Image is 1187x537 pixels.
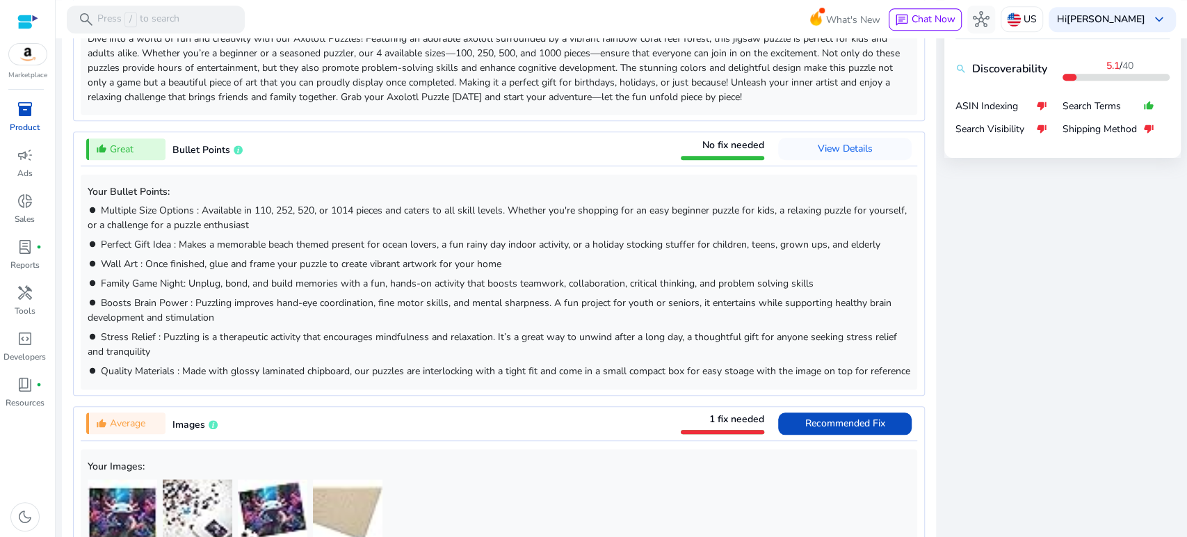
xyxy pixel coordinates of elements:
mat-icon: search [955,63,967,74]
span: donut_small [17,193,33,209]
b: [PERSON_NAME] [1067,13,1145,26]
span: 40 [1122,59,1133,72]
mat-icon: brightness_1 [88,239,97,249]
img: us.svg [1007,13,1021,26]
span: / [1106,59,1133,72]
span: Chat Now [912,13,955,26]
button: View Details [778,138,912,160]
span: keyboard_arrow_down [1151,11,1168,28]
span: Boosts Brain Power : Puzzling improves hand-eye coordination, fine motor skills, and mental sharp... [88,296,891,324]
span: Family Game Night: Unplug, bond, and build memories with a fun, hands-on activity that boosts tea... [101,277,814,290]
mat-icon: brightness_1 [88,205,97,215]
p: Reports [10,259,40,271]
span: View Details [818,142,873,155]
span: fiber_manual_record [36,382,42,387]
mat-icon: thumb_up_alt [96,143,107,154]
b: Discoverability [972,61,1047,77]
p: ASIN Indexing [955,99,1036,113]
img: amazon.svg [9,44,47,65]
span: code_blocks [17,330,33,347]
p: US [1024,7,1037,31]
span: dark_mode [17,508,33,525]
button: hub [967,6,995,33]
mat-icon: thumb_up_alt [96,418,107,429]
p: Shipping Method [1063,122,1143,136]
span: / [124,12,137,27]
p: Developers [3,351,46,363]
h5: Your Bullet Points: [88,186,910,198]
mat-icon: brightness_1 [88,259,97,268]
span: Recommended Fix [805,417,885,430]
mat-icon: brightness_1 [88,332,97,342]
mat-icon: thumb_up_alt [1143,95,1154,118]
span: Average [110,416,145,431]
p: Ads [17,167,33,179]
span: inventory_2 [17,101,33,118]
span: search [78,11,95,28]
p: Hi [1057,15,1145,24]
span: Images [172,418,205,431]
p: Marketplace [8,70,47,81]
mat-icon: thumb_down_alt [1143,118,1154,141]
span: hub [973,11,990,28]
mat-icon: thumb_down_alt [1036,95,1047,118]
span: fiber_manual_record [36,244,42,250]
span: Bullet Points [172,143,230,157]
p: Dive into a world of fun and creativity with our Axolotl Puzzles! Featuring an adorable axolotl s... [88,31,910,104]
p: Search Visibility [955,122,1036,136]
span: chat [895,13,909,27]
span: 1 fix needed [709,412,764,426]
h5: Your Images: [88,461,910,473]
span: Stress Relief : Puzzling is a therapeutic activity that encourages mindfulness and relaxation. It... [88,330,897,358]
span: lab_profile [17,239,33,255]
mat-icon: brightness_1 [88,298,97,307]
span: No fix needed [702,138,764,152]
button: chatChat Now [889,8,962,31]
p: Tools [15,305,35,317]
button: Recommended Fix [778,412,912,435]
p: Sales [15,213,35,225]
p: Press to search [97,12,179,27]
mat-icon: thumb_down_alt [1036,118,1047,141]
span: campaign [17,147,33,163]
span: book_4 [17,376,33,393]
p: Resources [6,396,45,409]
mat-icon: brightness_1 [88,278,97,288]
span: Wall Art : Once finished, glue and frame your puzzle to create vibrant artwork for your home [101,257,501,271]
span: Multiple Size Options : Available in 110, 252, 520, or 1014 pieces and caters to all skill levels... [88,204,907,232]
mat-icon: brightness_1 [88,366,97,376]
p: Product [10,121,40,134]
span: What's New [826,8,880,32]
span: Great [110,142,134,157]
span: handyman [17,284,33,301]
span: Quality Materials : Made with glossy laminated chipboard, our puzzles are interlocking with a tig... [101,364,910,378]
p: Search Terms [1063,99,1143,113]
b: 5.1 [1106,59,1120,72]
span: Perfect Gift Idea : Makes a memorable beach themed present for ocean lovers, a fun rainy day indo... [101,238,880,251]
